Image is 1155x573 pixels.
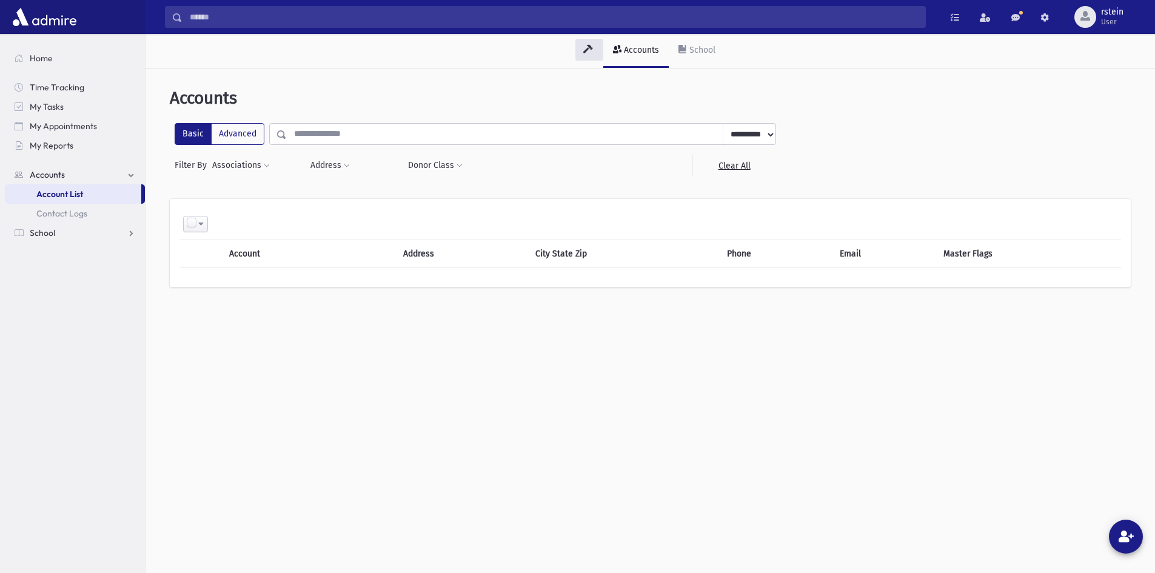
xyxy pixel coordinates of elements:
span: Account List [36,189,83,199]
a: Accounts [5,165,145,184]
span: Accounts [170,88,237,108]
span: rstein [1101,7,1123,17]
th: Address [396,240,528,267]
div: School [687,45,715,55]
a: Clear All [692,155,776,176]
input: Search [182,6,925,28]
a: My Reports [5,136,145,155]
a: Contact Logs [5,204,145,223]
a: School [5,223,145,243]
span: Time Tracking [30,82,84,93]
span: Filter By [175,159,212,172]
span: User [1101,17,1123,27]
a: Accounts [603,34,669,68]
button: Donor Class [407,155,463,176]
th: Master Flags [936,240,1121,267]
span: Home [30,53,53,64]
span: My Appointments [30,121,97,132]
span: Accounts [30,169,65,180]
label: Advanced [211,123,264,145]
a: School [669,34,725,68]
span: My Reports [30,140,73,151]
button: Associations [212,155,270,176]
a: My Appointments [5,116,145,136]
a: My Tasks [5,97,145,116]
a: Time Tracking [5,78,145,97]
th: City State Zip [528,240,720,267]
a: Account List [5,184,141,204]
th: Phone [720,240,832,267]
th: Account [222,240,354,267]
button: Address [310,155,350,176]
th: Email [832,240,936,267]
span: My Tasks [30,101,64,112]
a: Home [5,49,145,68]
label: Basic [175,123,212,145]
span: School [30,227,55,238]
div: Accounts [621,45,659,55]
img: AdmirePro [10,5,79,29]
div: FilterModes [175,123,264,145]
span: Contact Logs [36,208,87,219]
